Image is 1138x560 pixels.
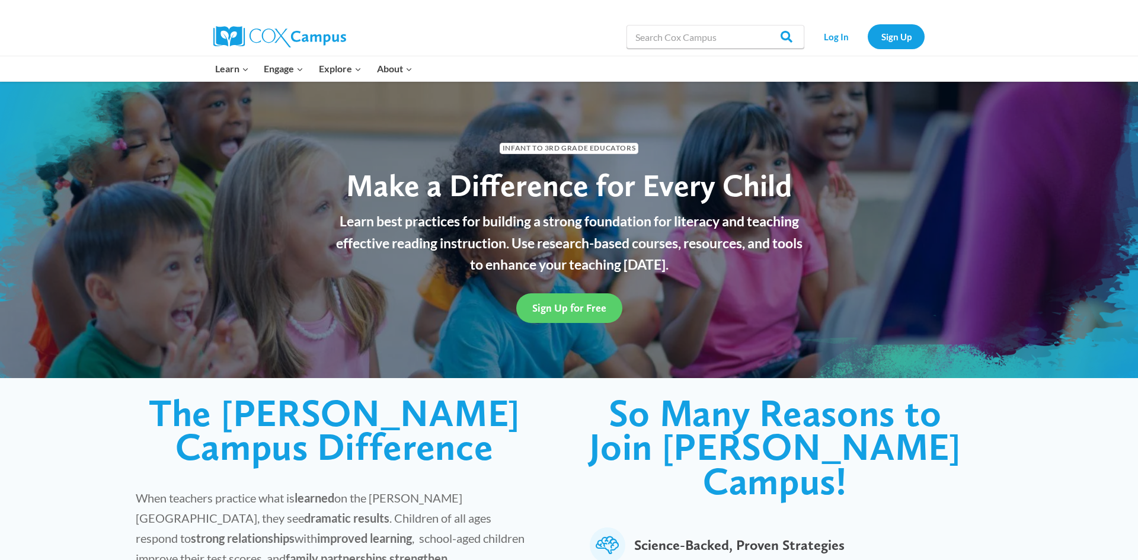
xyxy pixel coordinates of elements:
[500,143,638,154] span: Infant to 3rd Grade Educators
[207,56,420,81] nav: Primary Navigation
[295,491,334,505] strong: learned
[213,26,346,47] img: Cox Campus
[516,293,622,322] a: Sign Up for Free
[626,25,804,49] input: Search Cox Campus
[319,61,362,76] span: Explore
[317,531,412,545] strong: improved learning
[346,167,792,204] span: Make a Difference for Every Child
[304,511,389,525] strong: dramatic results
[868,24,925,49] a: Sign Up
[810,24,862,49] a: Log In
[589,390,961,504] span: So Many Reasons to Join [PERSON_NAME] Campus!
[377,61,413,76] span: About
[329,210,809,276] p: Learn best practices for building a strong foundation for literacy and teaching effective reading...
[532,302,606,314] span: Sign Up for Free
[215,61,249,76] span: Learn
[264,61,303,76] span: Engage
[149,390,520,470] span: The [PERSON_NAME] Campus Difference
[191,531,295,545] strong: strong relationships
[810,24,925,49] nav: Secondary Navigation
